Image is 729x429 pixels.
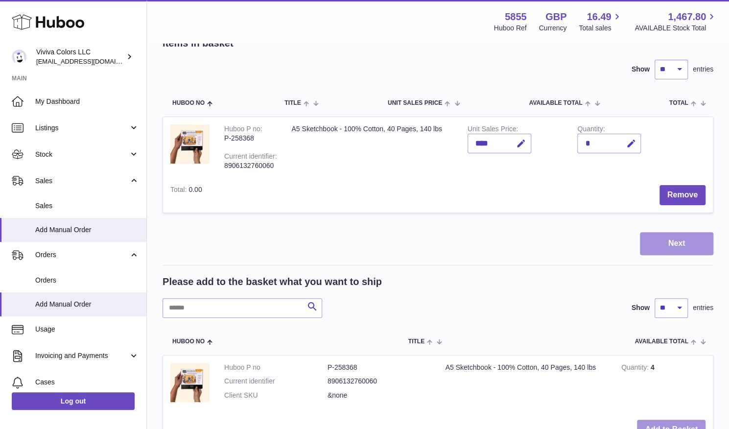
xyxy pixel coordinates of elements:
[12,49,26,64] img: admin@vivivacolors.com
[693,303,713,312] span: entries
[35,176,129,186] span: Sales
[640,232,713,255] button: Next
[693,65,713,74] span: entries
[621,363,651,374] strong: Quantity
[328,391,431,400] dd: &none
[614,356,713,413] td: 4
[468,125,518,135] label: Unit Sales Price
[577,125,605,135] label: Quantity
[188,186,202,193] span: 0.00
[668,10,706,24] span: 1,467.80
[163,275,382,288] h2: Please add to the basket what you want to ship
[659,185,705,205] button: Remove
[224,161,277,170] div: 8906132760060
[539,24,567,33] div: Currency
[635,10,717,33] a: 1,467.80 AVAILABLE Stock Total
[408,338,424,345] span: Title
[579,24,622,33] span: Total sales
[632,303,650,312] label: Show
[224,152,277,163] div: Current identifier
[284,100,301,106] span: Title
[163,37,234,50] h2: Items in basket
[635,24,717,33] span: AVAILABLE Stock Total
[635,338,688,345] span: AVAILABLE Total
[284,117,460,178] td: A5 Sketchbook - 100% Cotton, 40 Pages, 140 lbs
[224,363,328,372] dt: Huboo P no
[35,325,139,334] span: Usage
[494,24,527,33] div: Huboo Ref
[35,97,139,106] span: My Dashboard
[529,100,582,106] span: AVAILABLE Total
[170,363,210,402] img: A5 Sketchbook - 100% Cotton, 40 Pages, 140 lbs
[35,276,139,285] span: Orders
[35,201,139,211] span: Sales
[36,57,144,65] span: [EMAIL_ADDRESS][DOMAIN_NAME]
[35,300,139,309] span: Add Manual Order
[12,392,135,410] a: Log out
[669,100,688,106] span: Total
[579,10,622,33] a: 16.49 Total sales
[172,338,205,345] span: Huboo no
[35,123,129,133] span: Listings
[170,124,210,164] img: A5 Sketchbook - 100% Cotton, 40 Pages, 140 lbs
[172,100,205,106] span: Huboo no
[170,186,188,196] label: Total
[35,378,139,387] span: Cases
[328,363,431,372] dd: P-258368
[224,391,328,400] dt: Client SKU
[545,10,566,24] strong: GBP
[35,225,139,235] span: Add Manual Order
[388,100,442,106] span: Unit Sales Price
[35,150,129,159] span: Stock
[438,356,614,413] td: A5 Sketchbook - 100% Cotton, 40 Pages, 140 lbs
[36,48,124,66] div: Viviva Colors LLC
[224,134,277,143] div: P-258368
[505,10,527,24] strong: 5855
[632,65,650,74] label: Show
[224,125,262,135] div: Huboo P no
[35,250,129,260] span: Orders
[587,10,611,24] span: 16.49
[328,377,431,386] dd: 8906132760060
[224,377,328,386] dt: Current identifier
[35,351,129,360] span: Invoicing and Payments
